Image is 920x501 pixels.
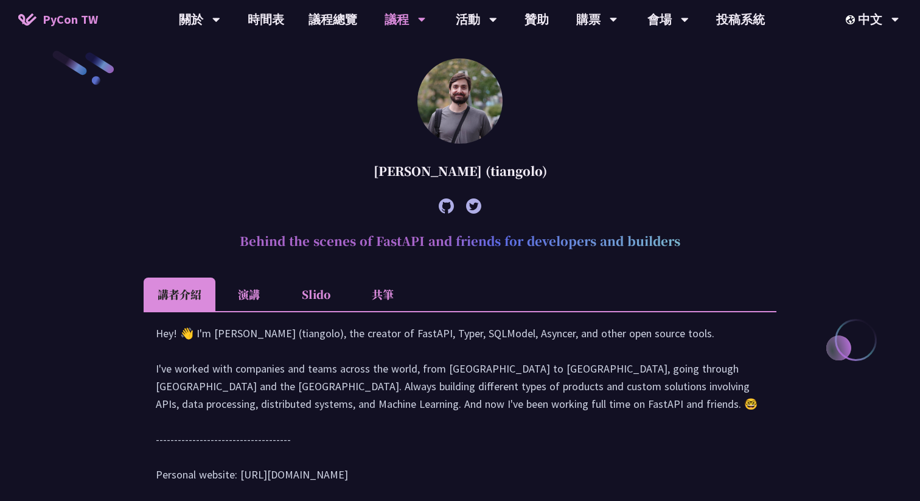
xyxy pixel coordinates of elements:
img: Locale Icon [846,15,858,24]
span: PyCon TW [43,10,98,29]
li: 共筆 [349,278,416,311]
img: Sebastián Ramírez (tiangolo) [417,58,503,144]
a: PyCon TW [6,4,110,35]
h2: Behind the scenes of FastAPI and friends for developers and builders [144,223,776,259]
img: Home icon of PyCon TW 2025 [18,13,37,26]
li: 講者介紹 [144,278,215,311]
li: 演講 [215,278,282,311]
li: Slido [282,278,349,311]
div: [PERSON_NAME] (tiangolo) [144,153,776,189]
div: Hey! 👋 I'm [PERSON_NAME] (tiangolo), the creator of FastAPI, Typer, SQLModel, Asyncer, and other ... [156,324,764,496]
